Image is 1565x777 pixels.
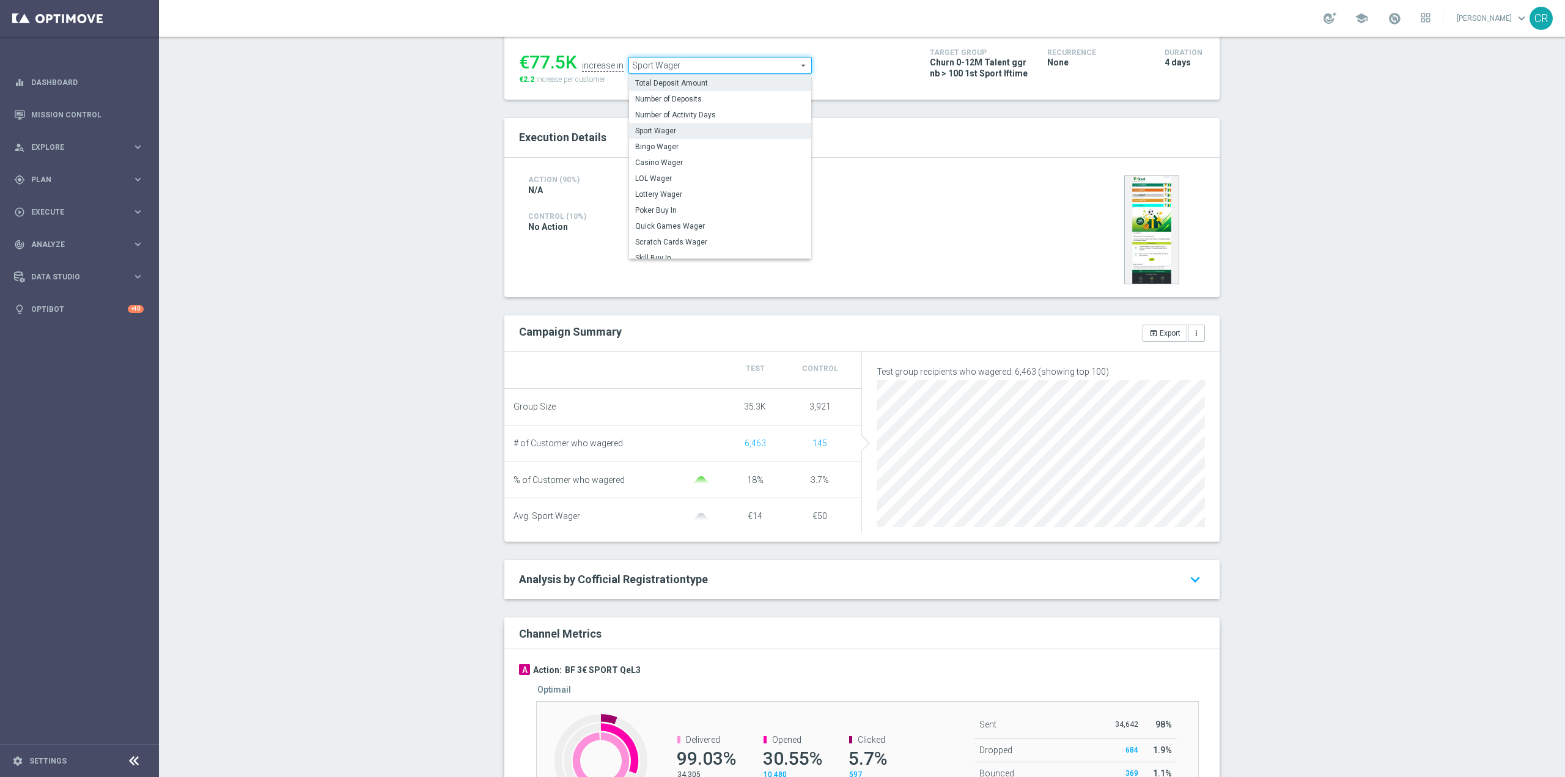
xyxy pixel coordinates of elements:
span: LOL Wager [635,174,805,183]
p: 34,642 [1114,720,1138,729]
span: Explore [31,144,132,151]
img: 36627.jpeg [1124,175,1179,284]
img: gaussianGreen.svg [689,476,713,484]
a: Settings [29,757,67,765]
div: CR [1530,7,1553,30]
button: play_circle_outline Execute keyboard_arrow_right [13,207,144,217]
h4: Duration [1165,48,1205,57]
span: Execute [31,208,132,216]
span: Analyze [31,241,132,248]
a: [PERSON_NAME]keyboard_arrow_down [1456,9,1530,28]
span: €2.2 [519,75,534,84]
button: track_changes Analyze keyboard_arrow_right [13,240,144,249]
h2: Channel Metrics [519,627,602,640]
span: Clicked [858,735,885,745]
span: Test [746,364,765,373]
span: Show unique customers [812,438,827,448]
span: Avg. Sport Wager [514,511,580,521]
i: keyboard_arrow_down [1185,569,1205,591]
span: Data Studio [31,273,132,281]
span: Delivered [686,735,720,745]
span: Number of Deposits [635,94,805,104]
span: Churn 0-12M Talent ggr nb > 100 1st Sport lftime [930,57,1029,79]
div: Optibot [14,293,144,325]
button: person_search Explore keyboard_arrow_right [13,142,144,152]
div: increase in [582,61,624,72]
a: Analysis by Cofficial Registrationtype keyboard_arrow_down [519,572,1205,587]
span: Skill Buy In [635,253,805,263]
span: Control [802,364,838,373]
span: Analysis by Cofficial Registrationtype [519,573,708,586]
img: gaussianGrey.svg [689,513,713,521]
span: 35.3K [744,402,766,411]
i: open_in_browser [1149,329,1158,337]
span: Casino Wager [635,158,805,168]
span: Dropped [979,745,1012,755]
span: 3.7% [811,475,829,485]
span: Plan [31,176,132,183]
span: Group Size [514,402,556,412]
span: 99.03% [677,748,736,769]
span: 684 [1125,746,1138,754]
span: school [1355,12,1368,25]
i: track_changes [14,239,25,250]
a: Mission Control [31,98,144,131]
p: Test group recipients who wagered: 6,463 (showing top 100) [877,366,1205,377]
span: Show unique customers [745,438,766,448]
i: lightbulb [14,304,25,315]
i: keyboard_arrow_right [132,238,144,250]
span: None [1047,57,1069,68]
span: Number of Activity Days [635,110,805,120]
span: Bingo Wager [635,142,805,152]
div: +10 [128,305,144,313]
button: equalizer Dashboard [13,78,144,87]
span: Total Deposit Amount [635,78,805,88]
h2: Campaign Summary [519,325,622,338]
h4: Recurrence [1047,48,1146,57]
button: Mission Control [13,110,144,120]
h4: Action (90%) [528,175,624,184]
span: Scratch Cards Wager [635,237,805,247]
i: keyboard_arrow_right [132,174,144,185]
i: keyboard_arrow_right [132,271,144,282]
div: Channel Metrics [519,625,1212,641]
span: Sent [979,720,996,729]
div: Plan [14,174,132,185]
div: Analyze [14,239,132,250]
span: # of Customer who wagered [514,438,623,449]
span: Sport Wager [635,126,805,136]
span: 30.55% [763,748,822,769]
i: keyboard_arrow_right [132,206,144,218]
div: Dashboard [14,66,144,98]
span: Quick Games Wager [635,221,805,231]
i: keyboard_arrow_right [132,141,144,153]
i: settings [12,756,23,767]
span: No Action [528,221,568,232]
button: lightbulb Optibot +10 [13,304,144,314]
div: gps_fixed Plan keyboard_arrow_right [13,175,144,185]
a: Dashboard [31,66,144,98]
span: increase per customer [536,75,605,84]
span: 1.9% [1153,745,1172,755]
button: Data Studio keyboard_arrow_right [13,272,144,282]
i: equalizer [14,77,25,88]
span: €50 [812,511,827,521]
h5: Optimail [537,685,571,694]
h4: Target Group [930,48,1029,57]
h3: BF 3€ SPORT QeL3 [565,665,641,676]
h3: Action: [533,665,562,676]
div: Mission Control [14,98,144,131]
i: more_vert [1192,329,1201,337]
button: more_vert [1188,325,1205,342]
i: play_circle_outline [14,207,25,218]
span: Poker Buy In [635,205,805,215]
span: €14 [748,511,762,521]
i: gps_fixed [14,174,25,185]
span: 5.7% [849,748,887,769]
